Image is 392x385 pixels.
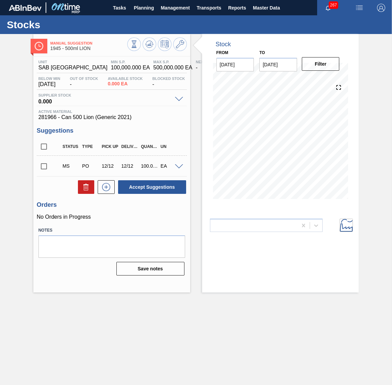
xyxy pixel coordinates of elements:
div: Pick up [100,144,120,149]
span: 281966 - Can 500 Lion (Generic 2021) [38,114,185,120]
img: userActions [355,4,363,12]
span: 1945 - 500ml LION [50,46,127,51]
label: From [216,50,228,55]
button: Update Chart [143,37,156,51]
span: Out Of Stock [70,77,98,81]
div: Stock [216,41,231,48]
span: 0.000 [38,97,171,104]
span: Unit [38,60,108,64]
div: New suggestion [94,180,115,194]
button: Save notes [116,262,184,275]
div: UN [159,144,179,149]
span: MAX S.P. [153,60,193,64]
button: Schedule Inventory [158,37,171,51]
img: Ícone [35,42,43,50]
div: Accept Suggestions [115,180,187,195]
h3: Suggestions [37,127,187,134]
div: Delete Suggestions [75,180,94,194]
span: MIN S.P. [111,60,150,64]
img: TNhmsLtSVTkK8tSr43FrP2fwEKptu5GPRR3wAAAABJRU5ErkJggg== [9,5,42,11]
span: Below Min [38,77,60,81]
span: 100,000.000 EA [111,65,150,71]
label: Notes [38,225,185,235]
div: - [68,77,100,87]
div: EA [159,163,179,169]
div: - [194,60,227,71]
span: SAB [GEOGRAPHIC_DATA] [38,65,108,71]
div: 12/12/2025 [100,163,120,169]
h3: Orders [37,201,187,208]
span: Next Delivery [196,60,225,64]
span: Available Stock [108,77,143,81]
button: Go to Master Data / General [173,37,187,51]
span: 500,000.000 EA [153,65,193,71]
img: Logout [377,4,385,12]
span: Active Material [38,110,185,114]
span: Planning [134,4,154,12]
div: Status [61,144,81,149]
span: 267 [329,1,338,9]
span: Reports [228,4,246,12]
span: Management [161,4,190,12]
p: No Orders in Progress [37,214,187,220]
label: to [259,50,265,55]
div: 100.000 [139,163,160,169]
div: - [151,77,187,87]
input: mm/dd/yyyy [259,58,297,71]
button: Stocks Overview [127,37,141,51]
span: [DATE] [38,81,60,87]
div: Manual Suggestion [61,163,81,169]
div: Delivery [120,144,140,149]
button: Notifications [317,3,339,13]
span: Tasks [112,4,127,12]
div: 12/12/2025 [120,163,140,169]
input: mm/dd/yyyy [216,58,254,71]
div: Type [80,144,101,149]
span: Supplier Stock [38,93,171,97]
span: Master Data [253,4,280,12]
span: Transports [197,4,221,12]
div: Quantity [139,144,160,149]
button: Accept Suggestions [118,180,186,194]
span: Blocked Stock [152,77,185,81]
span: Manual Suggestion [50,41,127,45]
h1: Stocks [7,21,128,29]
div: Purchase order [80,163,101,169]
span: 0.000 EA [108,81,143,86]
button: Filter [302,57,340,71]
